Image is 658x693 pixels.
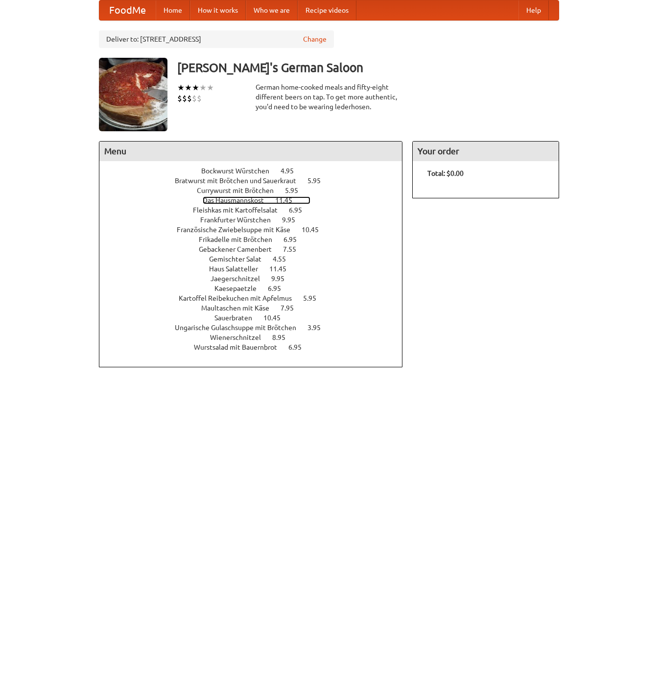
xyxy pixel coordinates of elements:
span: 6.95 [288,343,311,351]
li: ★ [207,82,214,93]
span: 11.45 [269,265,296,273]
a: Bockwurst Würstchen 4.95 [201,167,312,175]
span: Gemischter Salat [209,255,271,263]
span: 4.95 [281,167,304,175]
span: Sauerbraten [214,314,262,322]
span: 4.55 [273,255,296,263]
span: 5.95 [307,177,330,185]
span: Haus Salatteller [209,265,268,273]
span: Ungarische Gulaschsuppe mit Brötchen [175,324,306,332]
a: Wienerschnitzel 8.95 [210,334,304,341]
span: Bratwurst mit Brötchen und Sauerkraut [175,177,306,185]
li: $ [182,93,187,104]
h3: [PERSON_NAME]'s German Saloon [177,58,559,77]
a: Home [156,0,190,20]
span: Frankfurter Würstchen [200,216,281,224]
span: Gebackener Camenbert [199,245,282,253]
span: Jaegerschnitzel [211,275,270,283]
a: Haus Salatteller 11.45 [209,265,305,273]
b: Total: $0.00 [427,169,464,177]
span: Bockwurst Würstchen [201,167,279,175]
span: 5.95 [303,294,326,302]
a: Change [303,34,327,44]
span: Frikadelle mit Brötchen [199,236,282,243]
span: Das Hausmannskost [203,196,274,204]
span: Currywurst mit Brötchen [197,187,283,194]
a: Who we are [246,0,298,20]
a: Französische Zwiebelsuppe mit Käse 10.45 [177,226,337,234]
a: How it works [190,0,246,20]
a: Wurstsalad mit Bauernbrot 6.95 [194,343,320,351]
a: Gebackener Camenbert 7.55 [199,245,314,253]
a: Bratwurst mit Brötchen und Sauerkraut 5.95 [175,177,339,185]
span: Wienerschnitzel [210,334,271,341]
span: 10.45 [302,226,329,234]
span: 6.95 [268,285,291,292]
a: Fleishkas mit Kartoffelsalat 6.95 [193,206,320,214]
div: German home-cooked meals and fifty-eight different beers on tap. To get more authentic, you'd nee... [256,82,402,112]
a: Jaegerschnitzel 9.95 [211,275,303,283]
a: Kaesepaetzle 6.95 [214,285,299,292]
li: $ [192,93,197,104]
a: Currywurst mit Brötchen 5.95 [197,187,316,194]
span: 9.95 [271,275,294,283]
li: ★ [199,82,207,93]
a: Help [518,0,549,20]
h4: Menu [99,142,402,161]
span: 6.95 [289,206,312,214]
span: Französische Zwiebelsuppe mit Käse [177,226,300,234]
span: Fleishkas mit Kartoffelsalat [193,206,287,214]
span: Kaesepaetzle [214,285,266,292]
h4: Your order [413,142,559,161]
a: FoodMe [99,0,156,20]
span: Kartoffel Reibekuchen mit Apfelmus [179,294,302,302]
a: Sauerbraten 10.45 [214,314,299,322]
span: Wurstsalad mit Bauernbrot [194,343,287,351]
span: 7.55 [283,245,306,253]
a: Frankfurter Würstchen 9.95 [200,216,313,224]
img: angular.jpg [99,58,167,131]
span: 6.95 [283,236,306,243]
div: Deliver to: [STREET_ADDRESS] [99,30,334,48]
a: Ungarische Gulaschsuppe mit Brötchen 3.95 [175,324,339,332]
span: 8.95 [272,334,295,341]
span: 10.45 [263,314,290,322]
li: ★ [192,82,199,93]
span: 5.95 [285,187,308,194]
a: Maultaschen mit Käse 7.95 [201,304,312,312]
a: Gemischter Salat 4.55 [209,255,304,263]
a: Kartoffel Reibekuchen mit Apfelmus 5.95 [179,294,334,302]
li: $ [197,93,202,104]
span: Maultaschen mit Käse [201,304,279,312]
span: 7.95 [281,304,304,312]
a: Das Hausmannskost 11.45 [203,196,310,204]
span: 9.95 [282,216,305,224]
a: Frikadelle mit Brötchen 6.95 [199,236,315,243]
span: 3.95 [307,324,330,332]
li: $ [177,93,182,104]
li: ★ [185,82,192,93]
span: 11.45 [275,196,302,204]
li: ★ [177,82,185,93]
li: $ [187,93,192,104]
a: Recipe videos [298,0,356,20]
